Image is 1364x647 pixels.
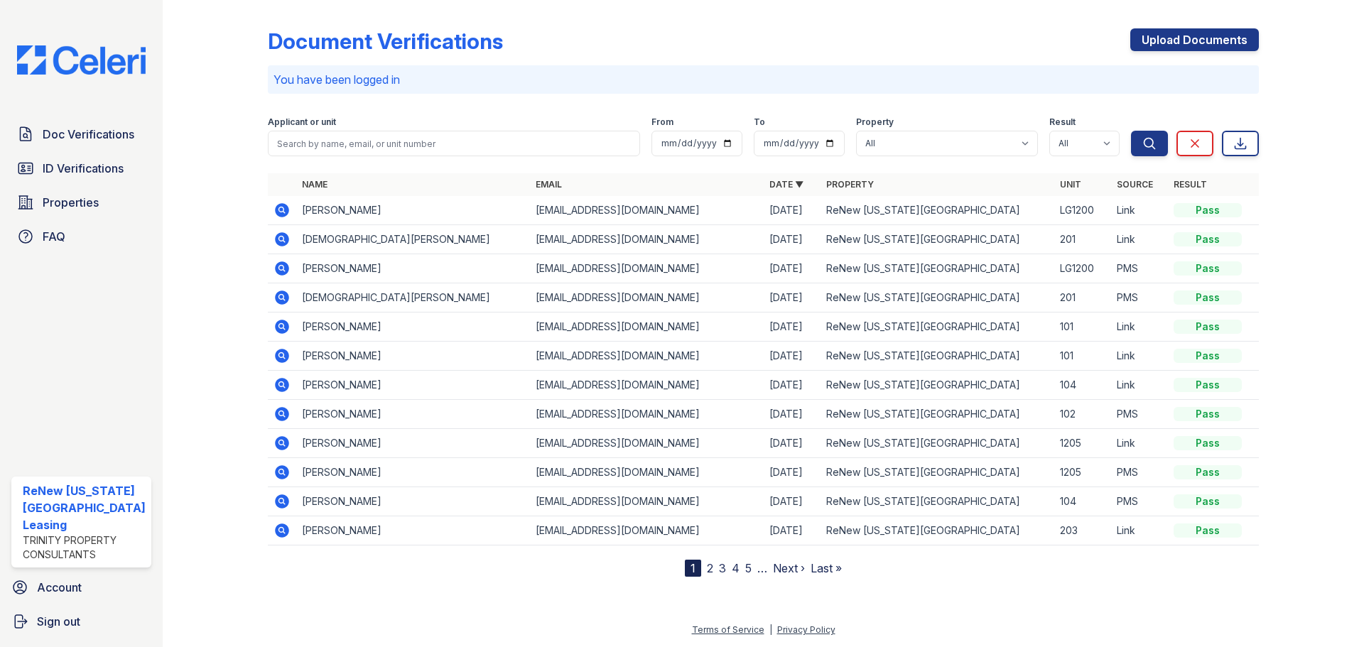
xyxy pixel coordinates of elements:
td: PMS [1111,458,1168,487]
td: [EMAIL_ADDRESS][DOMAIN_NAME] [530,516,764,545]
td: [EMAIL_ADDRESS][DOMAIN_NAME] [530,458,764,487]
div: Pass [1174,203,1242,217]
td: Link [1111,312,1168,342]
td: ReNew [US_STATE][GEOGRAPHIC_DATA] [821,254,1054,283]
td: [EMAIL_ADDRESS][DOMAIN_NAME] [530,254,764,283]
a: 3 [719,561,726,575]
td: ReNew [US_STATE][GEOGRAPHIC_DATA] [821,371,1054,400]
td: LG1200 [1054,196,1111,225]
td: [EMAIL_ADDRESS][DOMAIN_NAME] [530,487,764,516]
td: [PERSON_NAME] [296,516,530,545]
td: Link [1111,429,1168,458]
td: [DEMOGRAPHIC_DATA][PERSON_NAME] [296,283,530,312]
div: Pass [1174,320,1242,334]
a: 5 [745,561,752,575]
td: [EMAIL_ADDRESS][DOMAIN_NAME] [530,225,764,254]
td: 1205 [1054,429,1111,458]
td: ReNew [US_STATE][GEOGRAPHIC_DATA] [821,196,1054,225]
span: Sign out [37,613,80,630]
div: Pass [1174,290,1242,305]
p: You have been logged in [274,71,1253,88]
div: Document Verifications [268,28,503,54]
td: ReNew [US_STATE][GEOGRAPHIC_DATA] [821,516,1054,545]
label: Property [856,116,894,128]
a: Sign out [6,607,157,636]
a: Privacy Policy [777,624,835,635]
td: [DATE] [764,225,821,254]
td: [PERSON_NAME] [296,458,530,487]
a: Name [302,179,328,190]
td: [DEMOGRAPHIC_DATA][PERSON_NAME] [296,225,530,254]
a: Next › [773,561,805,575]
a: Terms of Service [692,624,764,635]
td: ReNew [US_STATE][GEOGRAPHIC_DATA] [821,429,1054,458]
td: PMS [1111,283,1168,312]
a: Result [1174,179,1207,190]
a: Account [6,573,157,602]
a: Last » [811,561,842,575]
td: [EMAIL_ADDRESS][DOMAIN_NAME] [530,429,764,458]
div: Pass [1174,378,1242,392]
td: 104 [1054,371,1111,400]
label: From [651,116,673,128]
td: [PERSON_NAME] [296,254,530,283]
div: Pass [1174,407,1242,421]
td: [PERSON_NAME] [296,342,530,371]
td: ReNew [US_STATE][GEOGRAPHIC_DATA] [821,342,1054,371]
div: Trinity Property Consultants [23,533,146,562]
td: PMS [1111,487,1168,516]
td: 101 [1054,342,1111,371]
input: Search by name, email, or unit number [268,131,640,156]
td: Link [1111,196,1168,225]
td: PMS [1111,400,1168,429]
td: [PERSON_NAME] [296,371,530,400]
td: 201 [1054,225,1111,254]
td: 101 [1054,312,1111,342]
td: 1205 [1054,458,1111,487]
label: To [754,116,765,128]
a: Email [536,179,562,190]
span: Properties [43,194,99,211]
td: ReNew [US_STATE][GEOGRAPHIC_DATA] [821,225,1054,254]
td: [DATE] [764,254,821,283]
td: [EMAIL_ADDRESS][DOMAIN_NAME] [530,196,764,225]
td: Link [1111,371,1168,400]
a: 2 [707,561,713,575]
a: Source [1117,179,1153,190]
span: Doc Verifications [43,126,134,143]
img: CE_Logo_Blue-a8612792a0a2168367f1c8372b55b34899dd931a85d93a1a3d3e32e68fde9ad4.png [6,45,157,75]
span: FAQ [43,228,65,245]
a: FAQ [11,222,151,251]
div: 1 [685,560,701,577]
td: Link [1111,225,1168,254]
td: 203 [1054,516,1111,545]
td: [DATE] [764,487,821,516]
div: Pass [1174,465,1242,479]
span: … [757,560,767,577]
td: Link [1111,342,1168,371]
div: Pass [1174,261,1242,276]
td: [DATE] [764,458,821,487]
td: ReNew [US_STATE][GEOGRAPHIC_DATA] [821,458,1054,487]
div: Pass [1174,523,1242,538]
td: [DATE] [764,312,821,342]
a: Upload Documents [1130,28,1259,51]
a: Unit [1060,179,1081,190]
td: 104 [1054,487,1111,516]
td: [EMAIL_ADDRESS][DOMAIN_NAME] [530,371,764,400]
td: [PERSON_NAME] [296,400,530,429]
td: [DATE] [764,196,821,225]
td: LG1200 [1054,254,1111,283]
a: Date ▼ [769,179,803,190]
td: [PERSON_NAME] [296,429,530,458]
td: [EMAIL_ADDRESS][DOMAIN_NAME] [530,342,764,371]
td: ReNew [US_STATE][GEOGRAPHIC_DATA] [821,283,1054,312]
td: [EMAIL_ADDRESS][DOMAIN_NAME] [530,312,764,342]
td: [DATE] [764,429,821,458]
td: Link [1111,516,1168,545]
td: [DATE] [764,342,821,371]
td: [PERSON_NAME] [296,196,530,225]
div: | [769,624,772,635]
td: [EMAIL_ADDRESS][DOMAIN_NAME] [530,400,764,429]
a: ID Verifications [11,154,151,183]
